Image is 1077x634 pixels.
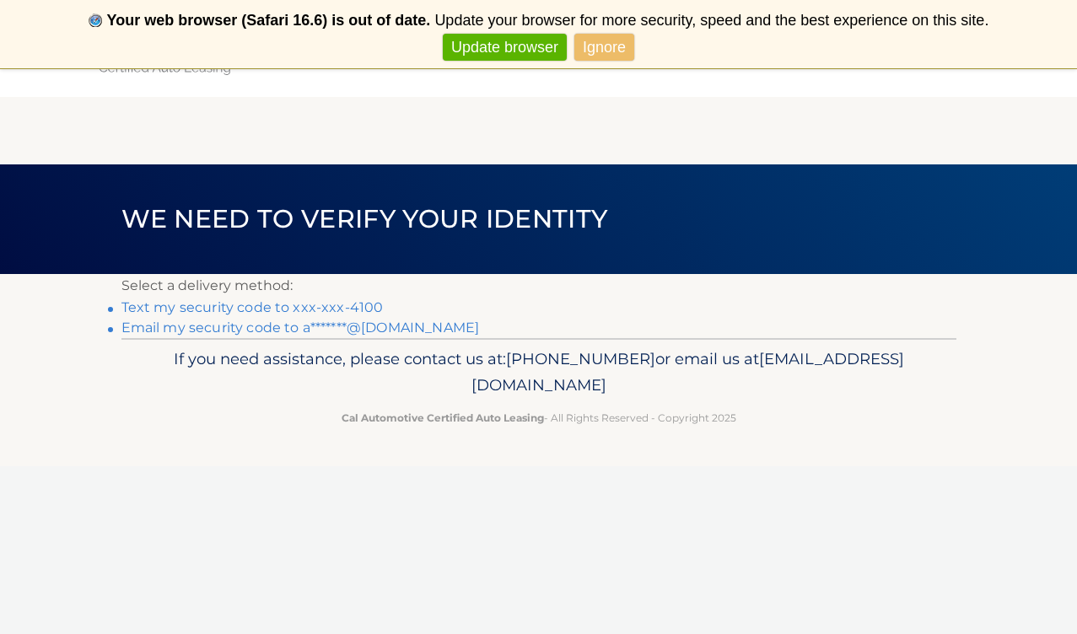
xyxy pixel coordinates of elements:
p: - All Rights Reserved - Copyright 2025 [132,409,945,427]
strong: Cal Automotive Certified Auto Leasing [342,411,544,424]
a: Email my security code to a*******@[DOMAIN_NAME] [121,320,480,336]
b: Your web browser (Safari 16.6) is out of date. [107,12,431,29]
p: If you need assistance, please contact us at: or email us at [132,346,945,400]
span: [PHONE_NUMBER] [506,349,655,368]
span: We need to verify your identity [121,203,608,234]
a: Update browser [443,34,567,62]
p: Select a delivery method: [121,274,956,298]
a: Ignore [574,34,634,62]
a: Text my security code to xxx-xxx-4100 [121,299,384,315]
span: Update your browser for more security, speed and the best experience on this site. [434,12,988,29]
